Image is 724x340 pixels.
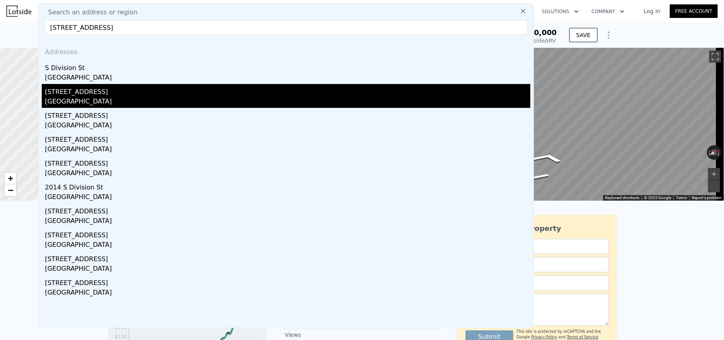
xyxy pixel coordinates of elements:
path: Go Northwest, N Grape Dr [520,150,575,165]
button: Toggle fullscreen view [709,51,721,63]
div: [GEOGRAPHIC_DATA] [45,264,530,275]
span: $90,000 [524,28,557,37]
div: Lotside ARV [524,37,557,45]
a: Privacy Policy [531,335,557,339]
div: Map [364,48,724,201]
a: Report a problem [692,195,722,200]
div: S Division St [45,60,530,73]
a: Terms (opens in new tab) [676,195,687,200]
input: Phone [466,276,609,291]
div: [STREET_ADDRESS] [45,275,530,288]
button: Rotate clockwise [717,145,722,160]
span: Search an address or region [42,8,138,17]
div: [STREET_ADDRESS] [45,156,530,168]
span: © 2025 Google [644,195,671,200]
div: [STREET_ADDRESS] [45,108,530,121]
tspan: $151 [115,324,127,330]
div: Views [285,331,362,339]
div: [STREET_ADDRESS] [45,227,530,240]
div: [GEOGRAPHIC_DATA] [45,121,530,132]
span: − [8,185,13,195]
button: SAVE [569,28,597,42]
button: Reset the view [707,146,722,159]
a: Zoom out [4,184,16,196]
div: Street View [364,48,724,201]
div: Ask about this property [466,223,609,234]
div: [GEOGRAPHIC_DATA] [45,97,530,108]
div: [STREET_ADDRESS] [45,132,530,145]
button: Company [585,4,631,19]
a: Zoom in [4,172,16,184]
button: Keyboard shortcuts [605,195,639,201]
button: Zoom out [708,180,720,192]
div: [GEOGRAPHIC_DATA] [45,240,530,251]
div: [STREET_ADDRESS] [45,203,530,216]
div: [GEOGRAPHIC_DATA] [45,73,530,84]
div: [STREET_ADDRESS] [45,84,530,97]
div: [GEOGRAPHIC_DATA] [45,216,530,227]
button: Rotate counterclockwise [707,145,711,160]
div: Addresses [42,41,530,60]
div: [STREET_ADDRESS] [45,251,530,264]
div: 2014 S Division St [45,180,530,192]
div: [GEOGRAPHIC_DATA] [45,288,530,299]
div: [GEOGRAPHIC_DATA] [45,145,530,156]
a: Terms of Service [567,335,598,339]
input: Enter an address, city, region, neighborhood or zip code [45,20,527,35]
div: [GEOGRAPHIC_DATA] [45,168,530,180]
a: Free Account [670,4,718,18]
img: Lotside [6,6,31,17]
button: Zoom in [708,168,720,180]
a: Log In [634,7,670,15]
tspan: $126 [115,334,127,340]
span: + [8,173,13,183]
input: Name [466,239,609,254]
button: Show Options [601,27,617,43]
div: [GEOGRAPHIC_DATA] [45,192,530,203]
input: Email [466,257,609,272]
button: Solutions [536,4,585,19]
